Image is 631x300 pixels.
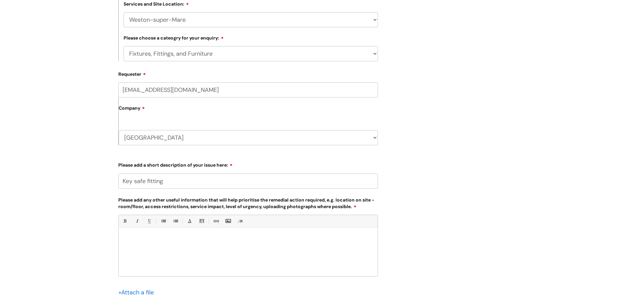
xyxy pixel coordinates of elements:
a: Underline(Ctrl-U) [145,217,153,225]
div: Attach a file [118,287,158,298]
label: Requester [118,69,378,77]
a: Font Color [185,217,194,225]
label: Please add a short description of your issue here: [118,160,378,168]
a: • Unordered List (Ctrl-Shift-7) [159,217,167,225]
label: Please choose a cateogry for your enquiry: [124,34,224,41]
label: Please add any other useful information that will help prioritise the remedial action required, e... [118,196,378,209]
a: Bold (Ctrl-B) [121,217,129,225]
a: Remove formatting (Ctrl-\) [236,217,244,225]
a: Link [212,217,220,225]
a: Insert Image... [224,217,232,225]
input: Email [118,82,378,97]
label: Services and Site Location: [124,0,189,7]
a: Back Color [198,217,206,225]
a: Italic (Ctrl-I) [133,217,141,225]
a: 1. Ordered List (Ctrl-Shift-8) [171,217,179,225]
label: Company [119,103,378,118]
